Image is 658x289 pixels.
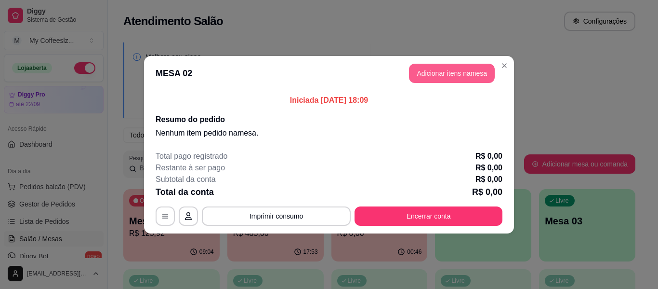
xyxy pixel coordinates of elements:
[156,127,502,139] p: Nenhum item pedido na mesa .
[156,162,225,174] p: Restante à ser pago
[475,162,502,174] p: R$ 0,00
[156,95,502,106] p: Iniciada [DATE] 18:09
[475,174,502,185] p: R$ 0,00
[497,58,512,73] button: Close
[409,64,495,83] button: Adicionar itens namesa
[156,151,227,162] p: Total pago registrado
[144,56,514,91] header: MESA 02
[156,185,214,199] p: Total da conta
[472,185,502,199] p: R$ 0,00
[475,151,502,162] p: R$ 0,00
[355,206,502,226] button: Encerrar conta
[202,206,351,226] button: Imprimir consumo
[156,174,216,185] p: Subtotal da conta
[156,114,502,125] h2: Resumo do pedido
